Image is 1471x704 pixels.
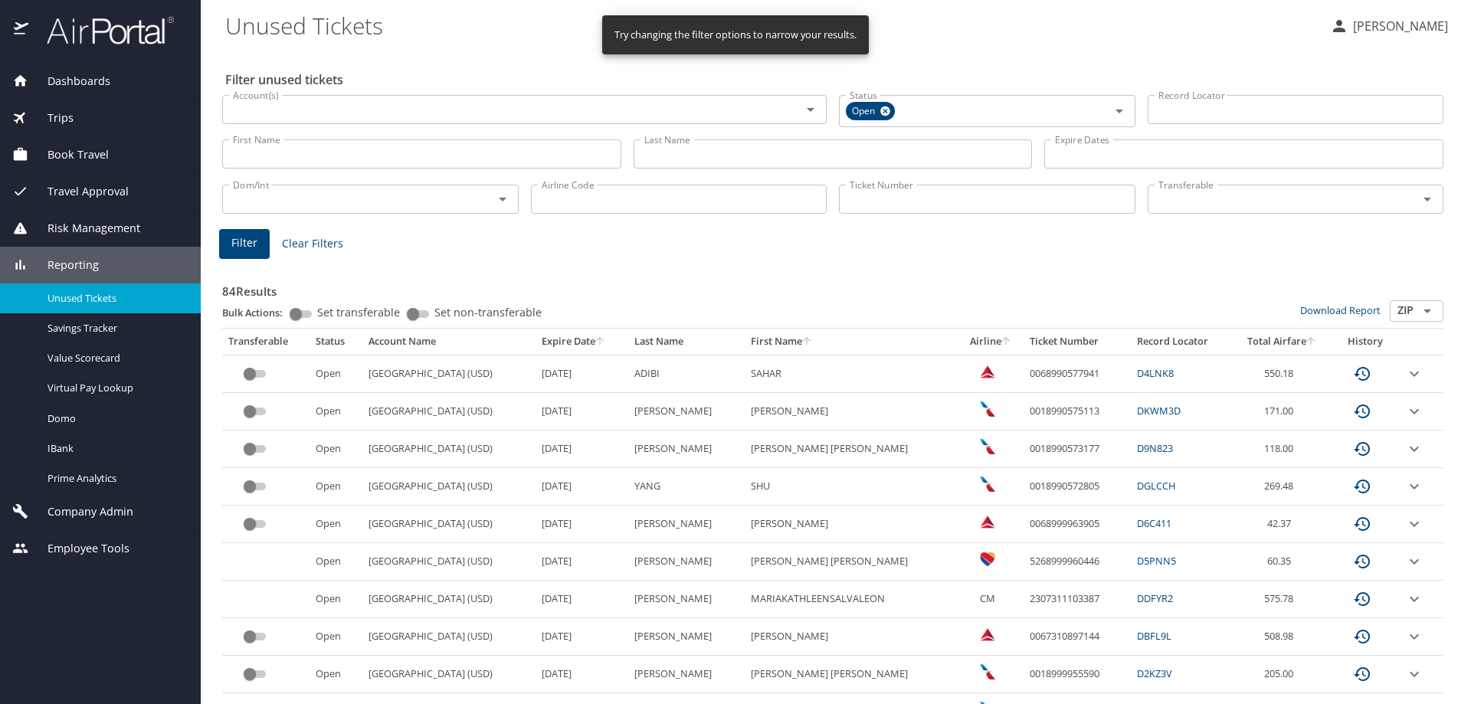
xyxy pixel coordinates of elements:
[1137,554,1176,568] a: D5PNN5
[536,431,628,468] td: [DATE]
[219,229,270,259] button: Filter
[614,20,857,50] div: Try changing the filter options to narrow your results.
[225,2,1318,49] h1: Unused Tickets
[310,468,362,506] td: Open
[628,581,745,618] td: [PERSON_NAME]
[628,656,745,693] td: [PERSON_NAME]
[1405,627,1423,646] button: expand row
[1232,506,1332,543] td: 42.37
[310,355,362,392] td: Open
[28,257,99,273] span: Reporting
[276,230,349,258] button: Clear Filters
[846,102,895,120] div: Open
[1024,329,1131,355] th: Ticket Number
[1405,665,1423,683] button: expand row
[1417,188,1438,210] button: Open
[310,431,362,468] td: Open
[28,146,109,163] span: Book Travel
[1332,329,1398,355] th: History
[1232,355,1332,392] td: 550.18
[1137,591,1173,605] a: DDFYR2
[1306,337,1317,347] button: sort
[980,364,995,379] img: Delta Airlines
[1137,479,1175,493] a: DGLCCH
[310,393,362,431] td: Open
[28,540,129,557] span: Employee Tools
[1232,431,1332,468] td: 118.00
[1232,543,1332,581] td: 60.35
[745,581,958,618] td: MARIAKATHLEENSALVALEON
[48,321,182,336] span: Savings Tracker
[745,355,958,392] td: SAHAR
[362,543,536,581] td: [GEOGRAPHIC_DATA] (USD)
[1405,440,1423,458] button: expand row
[48,351,182,365] span: Value Scorecard
[628,431,745,468] td: [PERSON_NAME]
[745,618,958,656] td: [PERSON_NAME]
[980,664,995,679] img: American Airlines
[362,618,536,656] td: [GEOGRAPHIC_DATA] (USD)
[980,627,995,642] img: Delta Airlines
[225,67,1446,92] h2: Filter unused tickets
[980,476,995,492] img: American Airlines
[492,188,513,210] button: Open
[28,503,133,520] span: Company Admin
[362,581,536,618] td: [GEOGRAPHIC_DATA] (USD)
[1405,515,1423,533] button: expand row
[745,393,958,431] td: [PERSON_NAME]
[310,329,362,355] th: Status
[30,15,174,45] img: airportal-logo.png
[802,337,813,347] button: sort
[1417,300,1438,322] button: Open
[1232,393,1332,431] td: 171.00
[1024,431,1131,468] td: 0018990573177
[628,329,745,355] th: Last Name
[28,220,140,237] span: Risk Management
[536,329,628,355] th: Expire Date
[1024,656,1131,693] td: 0018999955590
[628,618,745,656] td: [PERSON_NAME]
[1324,12,1454,40] button: [PERSON_NAME]
[1232,656,1332,693] td: 205.00
[1137,366,1174,380] a: D4LNK8
[1405,590,1423,608] button: expand row
[317,307,400,318] span: Set transferable
[980,552,995,567] img: Southwest Airlines
[980,401,995,417] img: American Airlines
[1232,581,1332,618] td: 575.78
[1109,100,1130,122] button: Open
[1131,329,1232,355] th: Record Locator
[1137,404,1181,417] a: DKWM3D
[310,581,362,618] td: Open
[310,543,362,581] td: Open
[536,656,628,693] td: [DATE]
[14,15,30,45] img: icon-airportal.png
[745,656,958,693] td: [PERSON_NAME] [PERSON_NAME]
[1024,618,1131,656] td: 0067310897144
[310,618,362,656] td: Open
[1137,629,1171,643] a: DBFL9L
[980,514,995,529] img: Delta Airlines
[1024,581,1131,618] td: 2307311103387
[310,656,362,693] td: Open
[536,393,628,431] td: [DATE]
[1024,543,1131,581] td: 5268999960446
[28,183,129,200] span: Travel Approval
[1232,618,1332,656] td: 508.98
[1348,17,1448,35] p: [PERSON_NAME]
[1405,402,1423,421] button: expand row
[362,355,536,392] td: [GEOGRAPHIC_DATA] (USD)
[745,468,958,506] td: SHU
[1300,303,1381,317] a: Download Report
[362,329,536,355] th: Account Name
[628,543,745,581] td: [PERSON_NAME]
[745,543,958,581] td: [PERSON_NAME] [PERSON_NAME]
[362,468,536,506] td: [GEOGRAPHIC_DATA] (USD)
[628,468,745,506] td: YANG
[595,337,606,347] button: sort
[536,618,628,656] td: [DATE]
[628,506,745,543] td: [PERSON_NAME]
[28,73,110,90] span: Dashboards
[1024,355,1131,392] td: 0068990577941
[846,103,884,120] span: Open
